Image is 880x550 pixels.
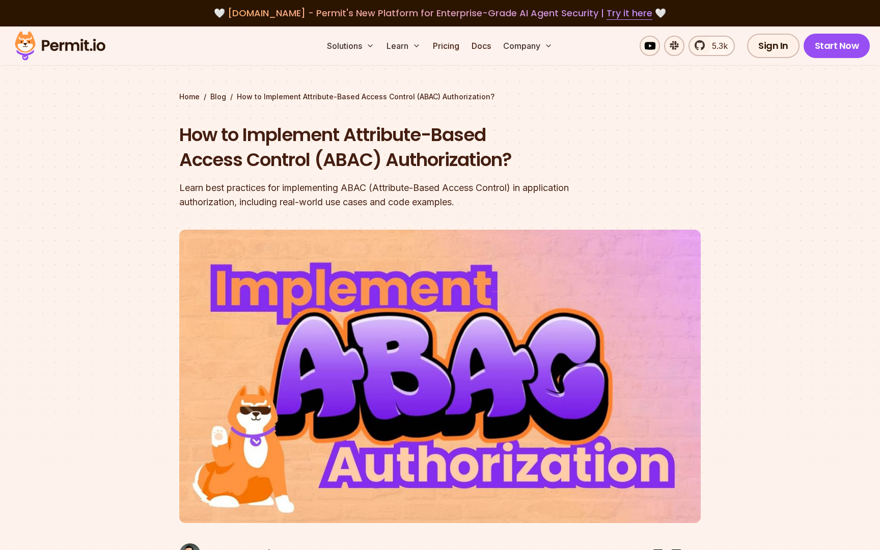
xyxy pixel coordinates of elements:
button: Solutions [323,36,378,56]
span: [DOMAIN_NAME] - Permit's New Platform for Enterprise-Grade AI Agent Security | [228,7,652,19]
a: Pricing [429,36,463,56]
a: Docs [468,36,495,56]
button: Company [499,36,557,56]
a: Sign In [747,34,800,58]
div: / / [179,92,701,102]
img: Permit logo [10,29,110,63]
div: 🤍 🤍 [24,6,856,20]
a: 5.3k [689,36,735,56]
div: Learn best practices for implementing ABAC (Attribute-Based Access Control) in application author... [179,181,570,209]
a: Try it here [607,7,652,20]
button: Learn [382,36,425,56]
a: Home [179,92,200,102]
img: How to Implement Attribute-Based Access Control (ABAC) Authorization? [179,230,701,523]
a: Blog [210,92,226,102]
h1: How to Implement Attribute-Based Access Control (ABAC) Authorization? [179,122,570,173]
a: Start Now [804,34,870,58]
span: 5.3k [706,40,728,52]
